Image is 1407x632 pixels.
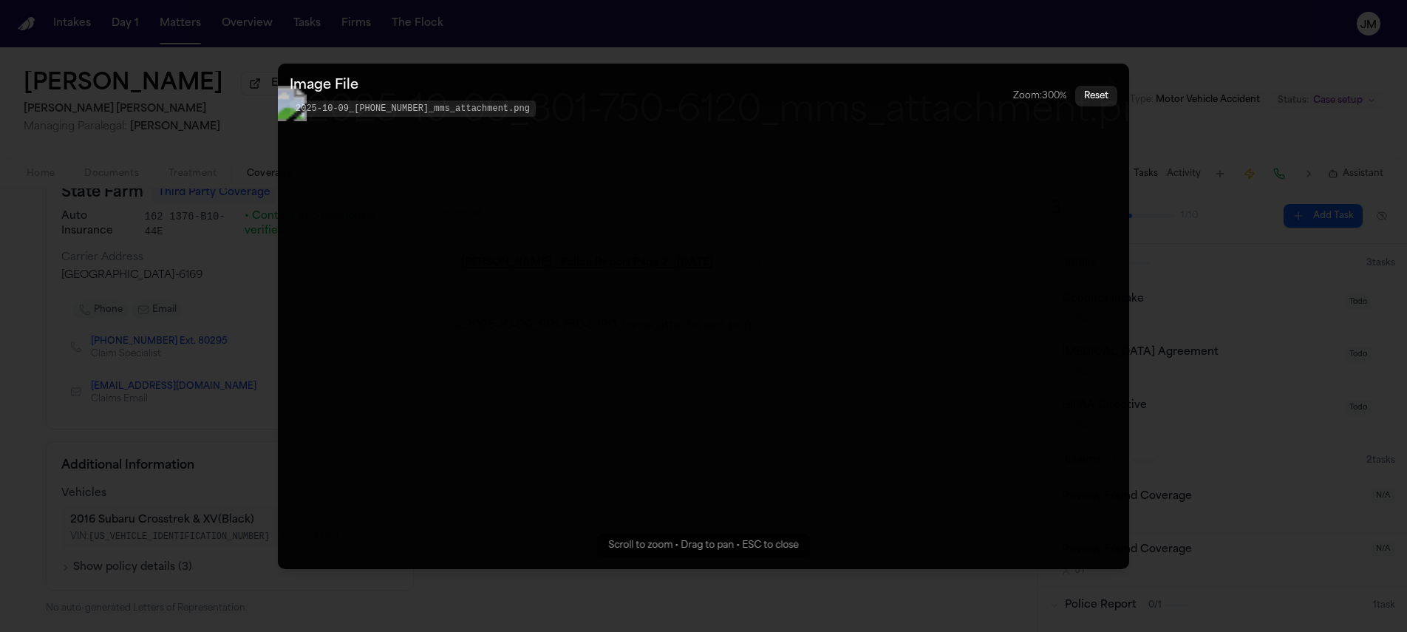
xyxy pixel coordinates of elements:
[271,86,1169,139] img: 2025-10-09_801-750-6120_mms_attachment.png
[290,101,536,117] span: 2025-10-09_[PHONE_NUMBER]_mms_attachment.png
[278,64,1129,569] button: Zoomable image viewer. Use mouse wheel to zoom, drag to pan, or press R to reset.
[597,534,811,557] div: Scroll to zoom • Drag to pan • ESC to close
[1013,90,1066,102] div: Zoom: 300 %
[1075,86,1117,106] button: Reset
[290,75,536,96] h3: Image File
